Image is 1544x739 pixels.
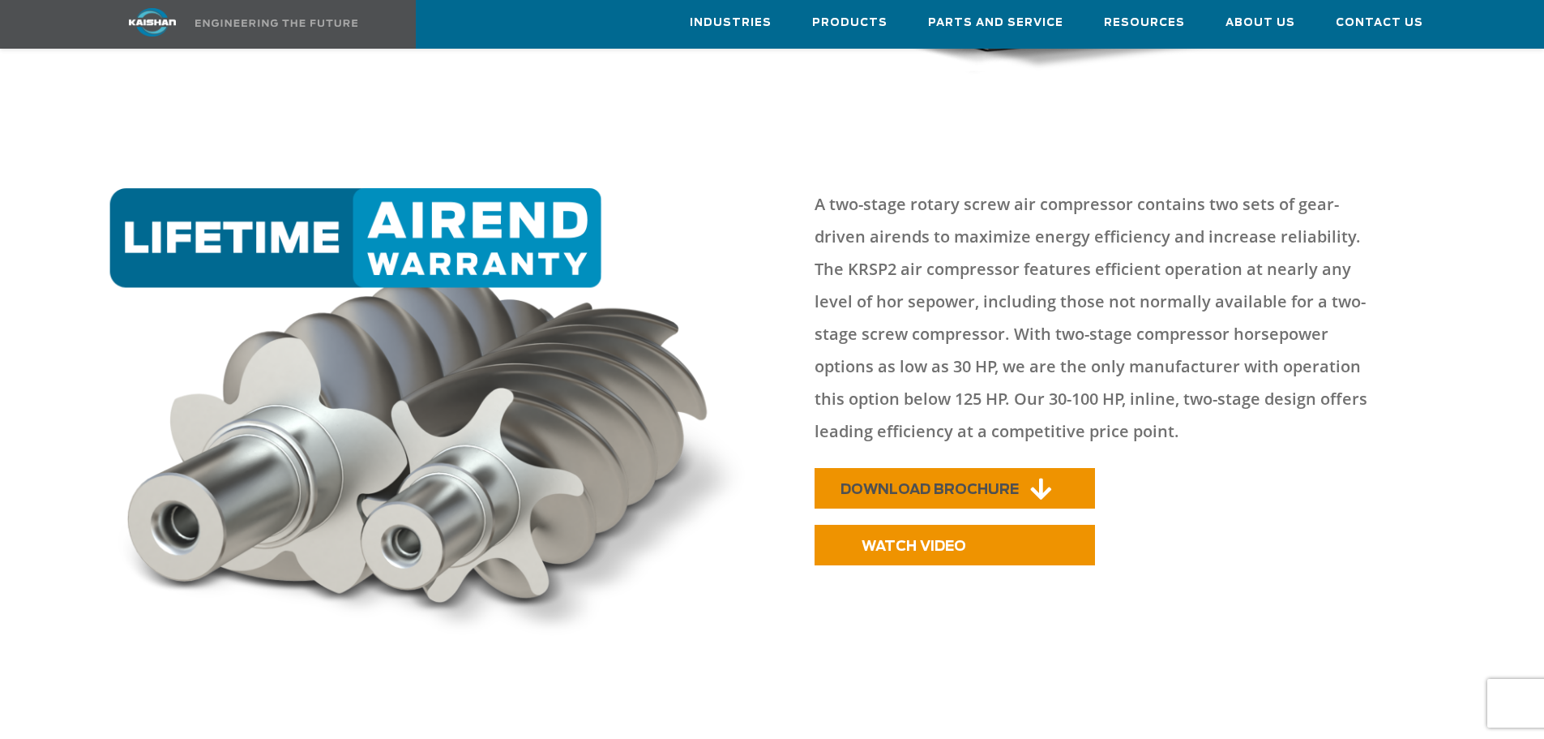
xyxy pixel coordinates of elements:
[928,14,1063,32] span: Parts and Service
[812,1,887,45] a: Products
[840,483,1019,496] span: DOWNLOAD BROCHURE
[862,539,966,553] span: WATCH VIDEO
[1336,1,1423,45] a: Contact Us
[928,1,1063,45] a: Parts and Service
[1225,14,1295,32] span: About Us
[815,468,1095,509] a: DOWNLOAD BROCHURE
[690,1,772,45] a: Industries
[195,19,357,27] img: Engineering the future
[92,8,213,37] img: kaishan logo
[1104,14,1185,32] span: Resources
[690,14,772,32] span: Industries
[812,14,887,32] span: Products
[815,525,1095,565] a: WATCH VIDEO
[1336,14,1423,32] span: Contact Us
[1225,1,1295,45] a: About Us
[101,188,763,650] img: warranty
[1104,1,1185,45] a: Resources
[815,188,1388,448] p: A two-stage rotary screw air compressor contains two sets of gear-driven airends to maximize ener...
